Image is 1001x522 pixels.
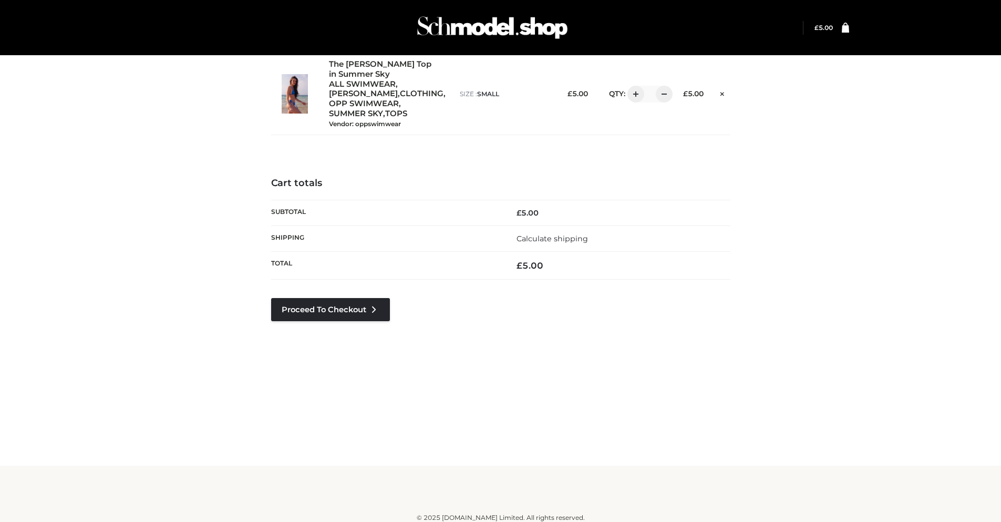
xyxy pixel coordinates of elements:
th: Shipping [271,226,501,252]
bdi: 5.00 [567,89,588,98]
bdi: 5.00 [517,208,539,218]
a: The [PERSON_NAME] Top in Summer Sky [329,59,437,79]
span: £ [814,24,819,32]
div: , , , , , [329,59,449,128]
span: £ [517,260,522,271]
a: ALL SWIMWEAR [329,79,396,89]
a: TOPS [385,109,407,119]
bdi: 5.00 [517,260,543,271]
small: Vendor: oppswimwear [329,120,401,128]
bdi: 5.00 [683,89,704,98]
a: Proceed to Checkout [271,298,390,321]
a: £5.00 [814,24,833,32]
th: Subtotal [271,200,501,226]
div: QTY: [598,86,665,103]
span: £ [517,208,521,218]
th: Total [271,252,501,280]
span: SMALL [477,90,499,98]
span: £ [567,89,572,98]
a: [PERSON_NAME] [329,89,398,99]
a: CLOTHING [400,89,443,99]
img: Schmodel Admin 964 [414,7,571,48]
a: OPP SWIMWEAR [329,99,399,109]
a: SUMMER SKY [329,109,383,119]
bdi: 5.00 [814,24,833,32]
span: £ [683,89,688,98]
p: size : [460,89,550,99]
h4: Cart totals [271,178,730,189]
a: Calculate shipping [517,234,588,243]
a: Remove this item [714,86,730,99]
